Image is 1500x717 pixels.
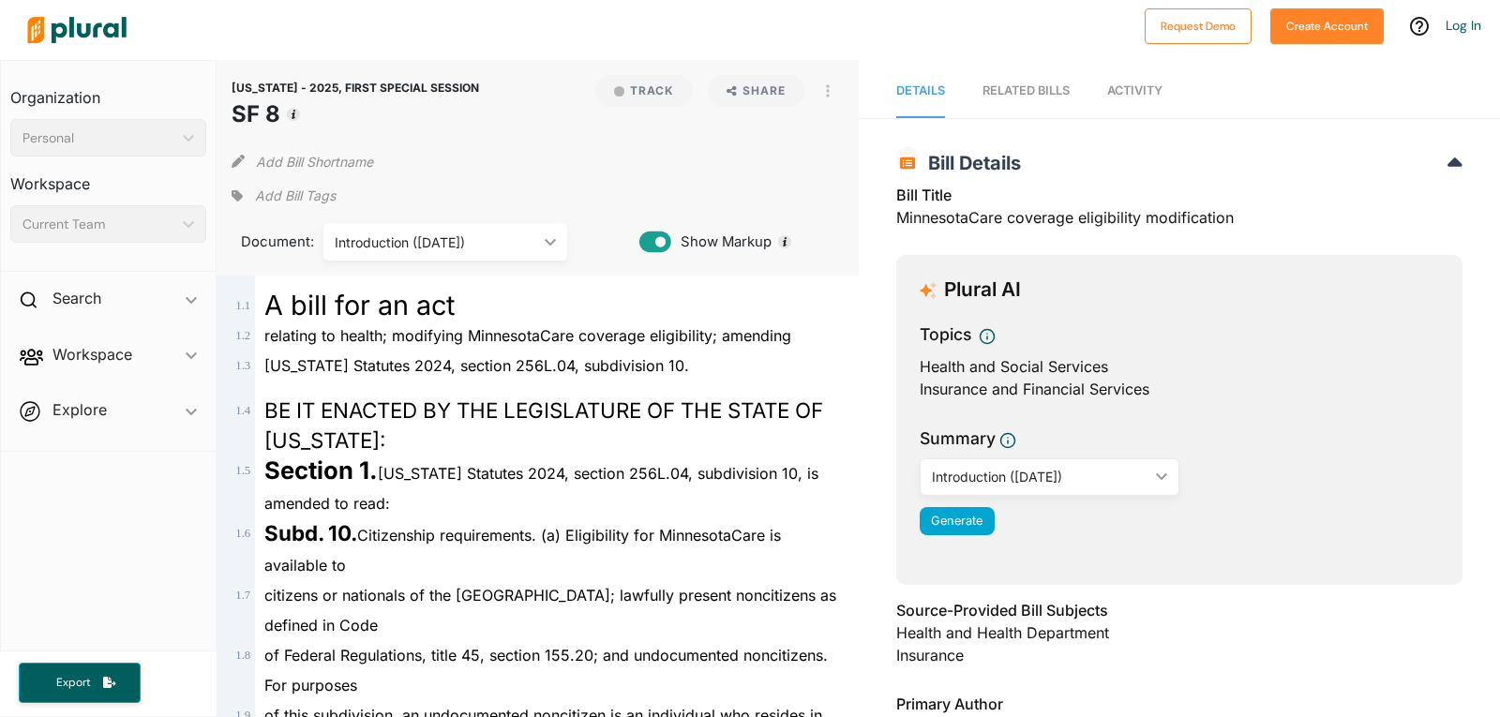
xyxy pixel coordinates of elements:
a: Details [896,65,945,118]
h3: Source-Provided Bill Subjects [896,599,1462,621]
button: Share [708,75,804,107]
a: Activity [1107,65,1162,118]
h3: Bill Title [896,184,1462,206]
div: Introduction ([DATE]) [932,467,1148,486]
span: Export [43,675,103,691]
button: Request Demo [1145,8,1252,44]
div: Tooltip anchor [285,106,302,123]
a: RELATED BILLS [982,65,1070,118]
span: [US_STATE] Statutes 2024, section 256L.04, subdivision 10, is amended to read: [264,464,818,513]
div: Current Team [22,215,175,234]
button: Create Account [1270,8,1384,44]
span: 1 . 7 [235,589,250,602]
h2: Search [52,288,101,308]
div: Insurance [896,644,1462,666]
span: relating to health; modifying MinnesotaCare coverage eligibility; amending [264,326,791,345]
button: Track [595,75,693,107]
span: BE IT ENACTED BY THE LEGISLATURE OF THE STATE OF [US_STATE]: [264,397,823,453]
span: Citizenship requirements. (a) Eligibility for MinnesotaCare is available to [264,526,781,575]
span: 1 . 3 [235,359,250,372]
span: citizens or nationals of the [GEOGRAPHIC_DATA]; lawfully present noncitizens as defined in Code [264,586,836,635]
div: Personal [22,128,175,148]
span: 1 . 8 [235,649,250,662]
div: RELATED BILLS [982,82,1070,99]
div: Tooltip anchor [776,233,793,250]
div: Introduction ([DATE]) [335,232,537,252]
a: Log In [1446,17,1481,34]
span: of Federal Regulations, title 45, section 155.20; and undocumented noncitizens. For purposes [264,646,828,695]
button: Export [19,663,141,703]
span: [US_STATE] Statutes 2024, section 256L.04, subdivision 10. [264,356,689,375]
span: 1 . 4 [235,404,250,417]
h3: Organization [10,70,206,112]
span: Activity [1107,83,1162,97]
button: Generate [920,507,995,535]
h3: Topics [920,322,971,347]
span: Document: [232,232,299,252]
div: Health and Health Department [896,621,1462,644]
span: Add Bill Tags [255,187,336,205]
a: Create Account [1270,15,1384,35]
strong: Subd. 10. [264,520,357,545]
div: Insurance and Financial Services [920,378,1439,400]
div: Health and Social Services [920,355,1439,378]
button: Add Bill Shortname [256,146,373,176]
h3: Plural AI [944,278,1021,302]
strong: Section 1. [264,456,378,485]
span: Details [896,83,945,97]
h3: Primary Author [896,693,1462,715]
span: 1 . 6 [235,527,250,540]
h3: Summary [920,426,996,451]
span: 1 . 1 [235,299,250,312]
div: Add tags [232,182,335,210]
h3: Workspace [10,157,206,198]
span: 1 . 5 [235,464,250,477]
div: MinnesotaCare coverage eligibility modification [896,184,1462,240]
span: 1 . 2 [235,329,250,342]
a: Request Demo [1145,15,1252,35]
span: [US_STATE] - 2025, FIRST SPECIAL SESSION [232,81,479,95]
span: Bill Details [919,152,1021,174]
h1: SF 8 [232,97,479,131]
span: Generate [931,514,982,528]
span: A bill for an act [264,289,455,321]
button: Share [700,75,812,107]
span: Show Markup [671,232,772,252]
